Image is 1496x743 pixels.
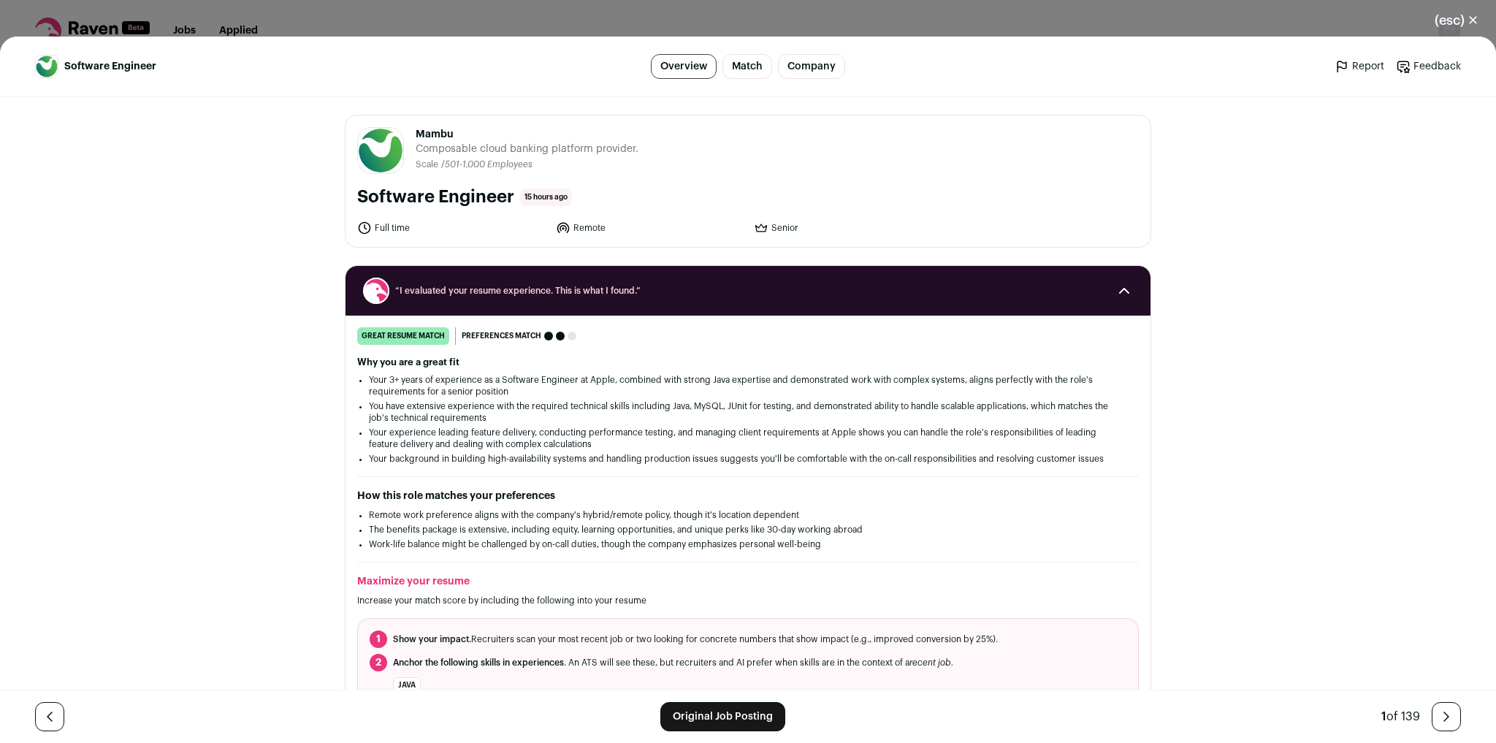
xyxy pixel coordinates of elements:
[358,128,403,173] img: 6fe09a772153a2bc10a4d057c3ea7ddb067a9133ed6c70befe1dc6976ecaeba6.jpg
[1335,59,1384,74] a: Report
[651,54,717,79] a: Overview
[909,658,953,667] i: recent job.
[754,221,944,235] li: Senior
[660,702,785,731] a: Original Job Posting
[369,427,1127,450] li: Your experience leading feature delivery, conducting performance testing, and managing client req...
[441,159,533,170] li: /
[778,54,845,79] a: Company
[357,574,1139,589] h2: Maximize your resume
[393,657,953,668] span: . An ATS will see these, but recruiters and AI prefer when skills are in the context of a
[357,221,547,235] li: Full time
[722,54,772,79] a: Match
[370,630,387,648] span: 1
[369,374,1127,397] li: Your 3+ years of experience as a Software Engineer at Apple, combined with strong Java expertise ...
[393,677,421,693] li: Java
[393,658,564,667] span: Anchor the following skills in experiences
[1417,4,1496,37] button: Close modal
[357,357,1139,368] h2: Why you are a great fit
[1381,708,1420,725] div: of 139
[393,633,998,645] span: Recruiters scan your most recent job or two looking for concrete numbers that show impact (e.g., ...
[1381,711,1386,723] span: 1
[520,188,572,206] span: 15 hours ago
[416,127,638,142] span: Mambu
[370,654,387,671] span: 2
[64,59,156,74] span: Software Engineer
[36,56,58,77] img: 6fe09a772153a2bc10a4d057c3ea7ddb067a9133ed6c70befe1dc6976ecaeba6.jpg
[357,595,1139,606] p: Increase your match score by including the following into your resume
[357,186,514,209] h1: Software Engineer
[369,538,1127,550] li: Work-life balance might be challenged by on-call duties, though the company emphasizes personal w...
[369,509,1127,521] li: Remote work preference aligns with the company's hybrid/remote policy, though it's location depen...
[445,160,533,169] span: 501-1,000 Employees
[393,635,471,644] span: Show your impact.
[395,285,1101,297] span: “I evaluated your resume experience. This is what I found.”
[369,524,1127,536] li: The benefits package is extensive, including equity, learning opportunities, and unique perks lik...
[357,489,1139,503] h2: How this role matches your preferences
[416,142,638,156] span: Composable cloud banking platform provider.
[416,159,441,170] li: Scale
[369,400,1127,424] li: You have extensive experience with the required technical skills including Java, MySQL, JUnit for...
[369,453,1127,465] li: Your background in building high-availability systems and handling production issues suggests you...
[462,329,541,343] span: Preferences match
[1396,59,1461,74] a: Feedback
[556,221,746,235] li: Remote
[357,327,449,345] div: great resume match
